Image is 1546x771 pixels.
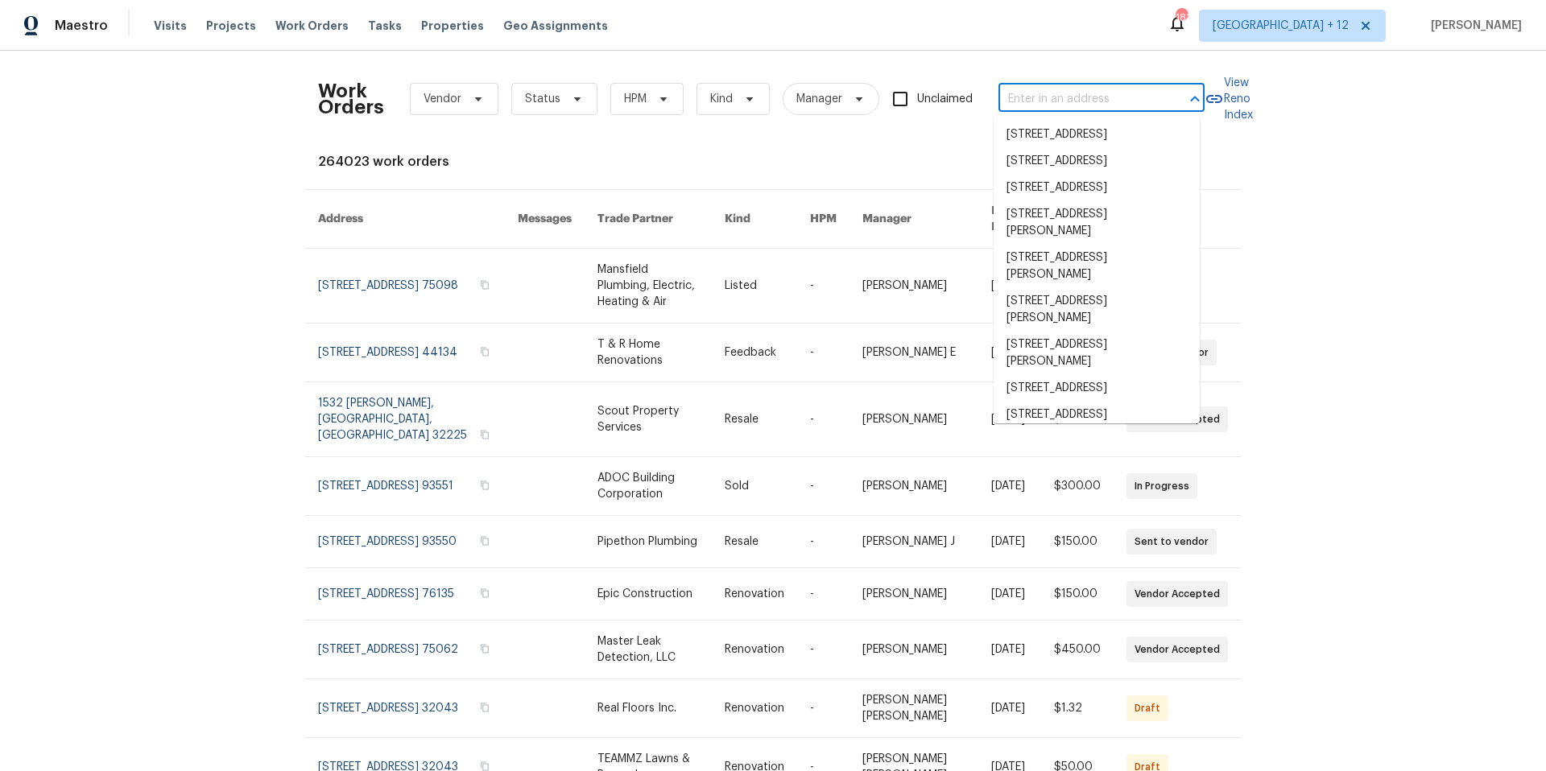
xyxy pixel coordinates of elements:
[712,324,797,382] td: Feedback
[505,190,585,249] th: Messages
[712,249,797,324] td: Listed
[421,18,484,34] span: Properties
[275,18,349,34] span: Work Orders
[585,457,713,516] td: ADOC Building Corporation
[585,679,713,738] td: Real Floors Inc.
[994,332,1200,375] li: [STREET_ADDRESS][PERSON_NAME]
[368,20,402,31] span: Tasks
[477,586,492,600] button: Copy Address
[477,478,492,493] button: Copy Address
[849,457,978,516] td: [PERSON_NAME]
[424,91,461,107] span: Vendor
[849,190,978,249] th: Manager
[1205,75,1253,123] a: View Reno Index
[585,324,713,382] td: T & R Home Renovations
[154,18,187,34] span: Visits
[712,679,797,738] td: Renovation
[477,700,492,715] button: Copy Address
[994,375,1200,402] li: [STREET_ADDRESS]
[712,457,797,516] td: Sold
[994,201,1200,245] li: [STREET_ADDRESS][PERSON_NAME]
[978,190,1041,249] th: Due Date
[994,175,1200,201] li: [STREET_ADDRESS]
[797,190,849,249] th: HPM
[55,18,108,34] span: Maestro
[1424,18,1522,34] span: [PERSON_NAME]
[585,249,713,324] td: Mansfield Plumbing, Electric, Heating & Air
[712,568,797,621] td: Renovation
[585,190,713,249] th: Trade Partner
[994,122,1200,148] li: [STREET_ADDRESS]
[797,324,849,382] td: -
[994,402,1200,445] li: [STREET_ADDRESS][PERSON_NAME]
[477,344,492,359] button: Copy Address
[710,91,733,107] span: Kind
[477,427,492,442] button: Copy Address
[849,324,978,382] td: [PERSON_NAME] E
[849,621,978,679] td: [PERSON_NAME]
[917,91,973,108] span: Unclaimed
[712,516,797,568] td: Resale
[712,621,797,679] td: Renovation
[318,154,1228,170] div: 264023 work orders
[849,516,978,568] td: [PERSON_NAME] J
[525,91,560,107] span: Status
[477,641,492,656] button: Copy Address
[1184,88,1206,110] button: Close
[305,190,505,249] th: Address
[1176,10,1187,26] div: 183
[477,534,492,548] button: Copy Address
[797,382,849,457] td: -
[797,457,849,516] td: -
[585,382,713,457] td: Scout Property Services
[1213,18,1349,34] span: [GEOGRAPHIC_DATA] + 12
[994,288,1200,332] li: [STREET_ADDRESS][PERSON_NAME]
[797,621,849,679] td: -
[797,516,849,568] td: -
[318,83,384,115] h2: Work Orders
[712,382,797,457] td: Resale
[994,148,1200,175] li: [STREET_ADDRESS]
[796,91,842,107] span: Manager
[585,568,713,621] td: Epic Construction
[477,278,492,292] button: Copy Address
[624,91,647,107] span: HPM
[998,87,1159,112] input: Enter in an address
[797,679,849,738] td: -
[849,249,978,324] td: [PERSON_NAME]
[849,568,978,621] td: [PERSON_NAME]
[712,190,797,249] th: Kind
[206,18,256,34] span: Projects
[797,249,849,324] td: -
[503,18,608,34] span: Geo Assignments
[994,245,1200,288] li: [STREET_ADDRESS][PERSON_NAME]
[585,516,713,568] td: Pipethon Plumbing
[585,621,713,679] td: Master Leak Detection, LLC
[797,568,849,621] td: -
[849,679,978,738] td: [PERSON_NAME] [PERSON_NAME]
[849,382,978,457] td: [PERSON_NAME]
